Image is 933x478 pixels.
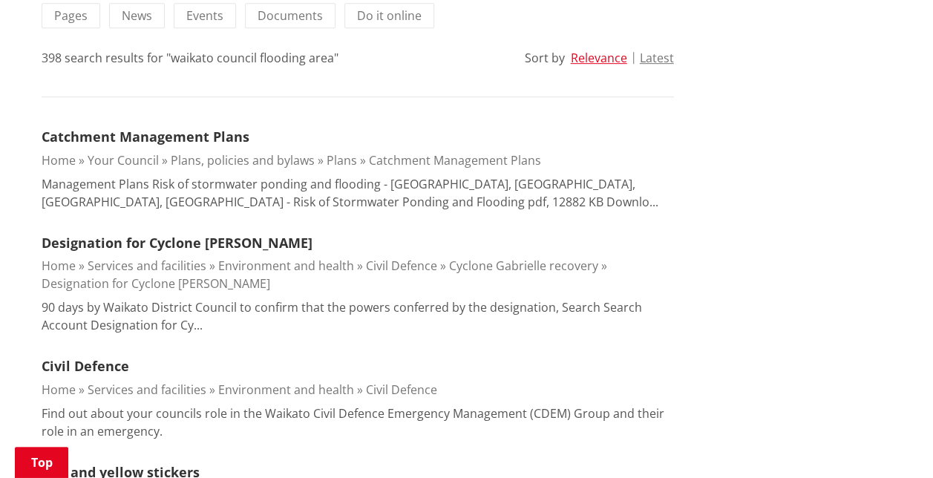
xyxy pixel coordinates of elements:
[42,298,674,334] p: 90 days by Waikato District Council to confirm that the powers conferred by the designation, Sear...
[42,234,312,252] a: Designation for Cyclone [PERSON_NAME]
[88,152,159,168] a: Your Council
[15,447,68,478] a: Top
[42,405,674,440] p: Find out about your councils role in the Waikato Civil Defence Emergency Management (CDEM) Group ...
[218,382,354,398] a: Environment and health
[42,175,674,211] p: Management Plans Risk of stormwater ponding and flooding - [GEOGRAPHIC_DATA], [GEOGRAPHIC_DATA], ...
[258,7,323,24] span: Documents
[122,7,152,24] span: News
[88,258,206,274] a: Services and facilities
[571,51,627,65] button: Relevance
[640,51,674,65] button: Latest
[42,258,76,274] a: Home
[366,258,437,274] a: Civil Defence
[171,152,315,168] a: Plans, policies and bylaws
[42,382,76,398] a: Home
[327,152,357,168] a: Plans
[357,7,422,24] span: Do it online
[42,275,270,292] a: Designation for Cyclone [PERSON_NAME]
[42,49,338,67] div: 398 search results for "waikato council flooding area"
[525,49,565,67] div: Sort by
[865,416,918,469] iframe: Messenger Launcher
[366,382,437,398] a: Civil Defence
[42,152,76,168] a: Home
[186,7,223,24] span: Events
[42,357,129,375] a: Civil Defence
[88,382,206,398] a: Services and facilities
[42,128,249,145] a: Catchment Management Plans
[54,7,88,24] span: Pages
[449,258,598,274] a: Cyclone Gabrielle recovery
[369,152,541,168] a: Catchment Management Plans
[218,258,354,274] a: Environment and health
